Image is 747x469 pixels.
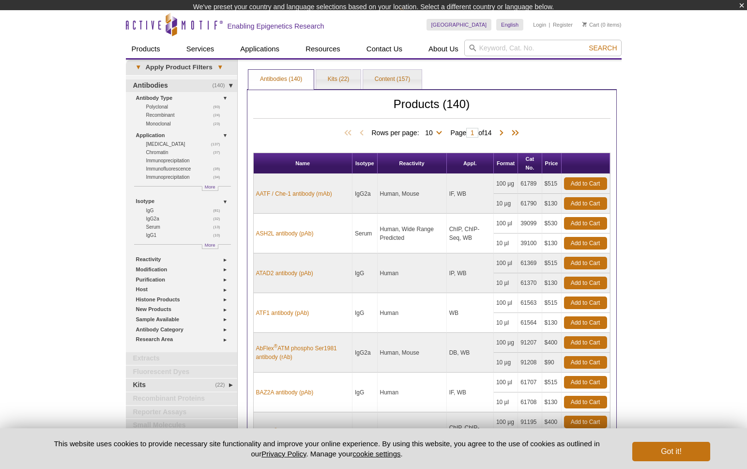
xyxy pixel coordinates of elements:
td: $515 [542,373,562,392]
button: Got it! [632,442,710,461]
a: (140)Antibodies [126,79,237,92]
span: (81) [213,206,225,215]
a: Kits (22) [316,70,361,89]
td: $515 [542,174,562,194]
td: IgG2a [352,174,378,214]
a: Login [533,21,546,28]
a: Host [136,284,231,295]
a: Add to Cart [564,217,607,230]
td: IgG2a [352,412,378,452]
button: cookie settings [352,450,400,458]
th: Cat No. [518,153,542,174]
a: (24)Recombinant [146,111,226,119]
td: $515 [542,253,562,273]
a: Add to Cart [564,277,607,289]
a: Add to Cart [564,396,607,408]
a: Antibody Category [136,325,231,335]
td: $130 [542,234,562,253]
td: $130 [542,273,562,293]
a: (34)Immunoprecipitation [146,173,226,181]
td: Human, Mouse [378,333,447,373]
a: English [496,19,523,31]
input: Keyword, Cat. No. [464,40,622,56]
span: First Page [342,128,357,138]
a: Applications [234,40,285,58]
a: Reporter Assays [126,406,237,419]
span: Previous Page [357,128,366,138]
td: 61369 [518,253,542,273]
a: ASH2L antibody (pAb) [256,229,314,238]
li: (0 items) [582,19,622,31]
a: Contact Us [361,40,408,58]
a: Histone Products [136,295,231,305]
a: Isotype [136,196,231,206]
span: ▾ [131,63,146,72]
a: Antibody Type [136,93,231,103]
td: 100 µl [494,293,518,313]
td: Human, Mouse [378,412,447,452]
td: $130 [542,392,562,412]
a: (32)IgG2a [146,215,226,223]
a: (81)IgG [146,206,226,215]
td: 61789 [518,174,542,194]
td: Human [378,253,447,293]
a: ATAD2 antibody (pAb) [256,269,313,278]
td: 100 µg [494,333,518,353]
a: Services [181,40,220,58]
td: $400 [542,333,562,353]
a: (137)[MEDICAL_DATA] [146,140,226,148]
td: 61790 [518,194,542,214]
td: Human [378,373,447,412]
span: Last Page [506,128,521,138]
td: 61563 [518,293,542,313]
td: 10 µl [494,273,518,293]
td: Human, Wide Range Predicted [378,214,447,253]
a: Extracts [126,352,237,365]
a: Add to Cart [564,197,607,210]
td: 91208 [518,353,542,373]
button: Search [586,44,620,52]
span: 14 [484,129,492,137]
span: (13) [213,223,225,231]
td: 39099 [518,214,542,234]
td: IF, WB [447,373,494,412]
a: Reactivity [136,254,231,265]
a: [GEOGRAPHIC_DATA] [427,19,492,31]
td: $90 [542,353,562,373]
span: Page of [446,128,497,138]
td: $530 [542,214,562,234]
td: 91207 [518,333,542,353]
a: AATF / Che-1 antibody (mAb) [256,189,332,198]
span: (37) [213,148,225,156]
span: Next Page [497,128,506,138]
td: ChIP, ChIP-Seq, WB [447,214,494,253]
span: (32) [213,215,225,223]
a: Add to Cart [564,237,607,250]
span: (10) [213,231,225,239]
span: Rows per page: [371,127,445,137]
a: New Products [136,304,231,314]
a: Add to Cart [564,416,607,428]
a: (22)Kits [126,379,237,391]
td: 61370 [518,273,542,293]
td: 100 µl [494,214,518,234]
span: (24) [213,111,225,119]
span: More [205,241,215,249]
a: Privacy Policy [261,450,306,458]
td: IgG [352,373,378,412]
li: | [549,19,550,31]
img: Change Here [400,7,426,30]
a: More [202,244,218,249]
td: Human, Mouse [378,174,447,214]
p: This website uses cookies to provide necessary site functionality and improve your online experie... [37,438,617,459]
td: 10 µl [494,234,518,253]
span: Search [589,44,617,52]
a: (37)Chromatin Immunoprecipitation [146,148,226,165]
td: $515 [542,293,562,313]
a: Products [126,40,166,58]
span: (23) [213,120,225,128]
a: Small Molecules [126,419,237,432]
td: 61708 [518,392,542,412]
td: $130 [542,313,562,333]
td: IgG [352,293,378,333]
